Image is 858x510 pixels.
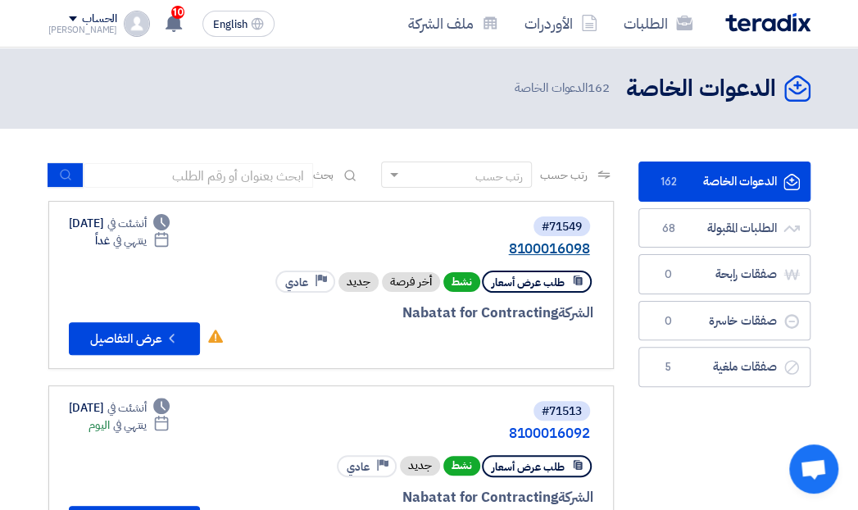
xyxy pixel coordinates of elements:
[659,174,679,190] span: 162
[400,456,440,476] div: جديد
[638,301,810,341] a: صفقات خاسرة0
[82,12,117,26] div: الحساب
[202,11,275,37] button: English
[789,444,838,494] div: دردشة مفتوحة
[171,6,184,19] span: 10
[659,221,679,237] span: 68
[107,399,147,417] span: أنشئت في
[347,459,370,475] span: عادي
[69,215,170,232] div: [DATE]
[611,4,706,43] a: الطلبات
[395,4,511,43] a: ملف الشركة
[285,275,308,290] span: عادي
[638,254,810,294] a: صفقات رابحة0
[626,73,776,105] h2: الدعوات الخاصة
[48,25,118,34] div: [PERSON_NAME]
[542,406,582,417] div: #71513
[511,4,611,43] a: الأوردرات
[262,426,590,441] a: 8100016092
[313,166,334,184] span: بحث
[382,272,440,292] div: أخر فرصة
[638,347,810,387] a: صفقات ملغية5
[638,162,810,202] a: الدعوات الخاصة162
[238,303,593,324] div: Nabatat for Contracting
[588,79,610,97] span: 162
[89,417,170,434] div: اليوم
[725,13,810,32] img: Teradix logo
[84,163,313,188] input: ابحث بعنوان أو رقم الطلب
[95,232,170,249] div: غداً
[659,266,679,283] span: 0
[113,417,147,434] span: ينتهي في
[69,322,200,355] button: عرض التفاصيل
[213,19,247,30] span: English
[659,359,679,376] span: 5
[113,232,147,249] span: ينتهي في
[238,487,593,508] div: Nabatat for Contracting
[492,459,565,475] span: طلب عرض أسعار
[638,208,810,248] a: الطلبات المقبولة68
[558,487,593,508] span: الشركة
[515,79,612,98] span: الدعوات الخاصة
[492,275,565,290] span: طلب عرض أسعار
[659,313,679,330] span: 0
[338,272,379,292] div: جديد
[540,166,587,184] span: رتب حسب
[542,221,582,233] div: #71549
[475,168,523,185] div: رتب حسب
[69,399,170,417] div: [DATE]
[443,456,480,476] span: نشط
[124,11,150,37] img: profile_test.png
[443,272,480,292] span: نشط
[558,303,593,323] span: الشركة
[262,242,590,257] a: 8100016098
[107,215,147,232] span: أنشئت في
